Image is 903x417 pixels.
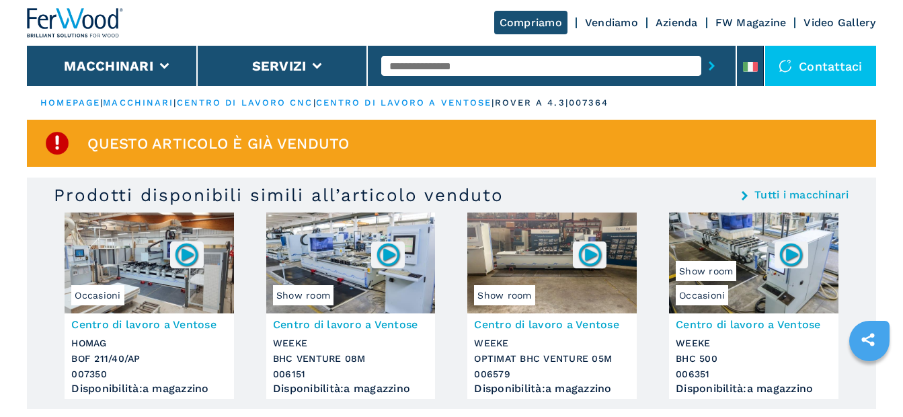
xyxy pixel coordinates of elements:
div: Disponibilità : a magazzino [676,385,832,392]
img: 007350 [173,241,200,268]
h3: Centro di lavoro a Ventose [71,317,227,332]
div: Contattaci [765,46,876,86]
a: Centro di lavoro a Ventose WEEKE BHC VENTURE 08MShow room006151Centro di lavoro a VentoseWEEKEBHC... [266,213,436,399]
img: Centro di lavoro a Ventose HOMAG BOF 211/40/AP [65,213,234,313]
a: macchinari [103,98,173,108]
a: sharethis [851,323,885,356]
a: Centro di lavoro a Ventose WEEKE OPTIMAT BHC VENTURE 05MShow room006579Centro di lavoro a Ventose... [467,213,637,399]
h3: Centro di lavoro a Ventose [474,317,630,332]
h3: HOMAG BOF 211/40/AP 007350 [71,336,227,382]
h3: WEEKE OPTIMAT BHC VENTURE 05M 006579 [474,336,630,382]
img: Ferwood [27,8,124,38]
a: Centro di lavoro a Ventose WEEKE BHC 500OccasioniShow room006351Centro di lavoro a VentoseWEEKEBH... [669,213,838,399]
a: Video Gallery [803,16,875,29]
a: Azienda [656,16,698,29]
a: Vendiamo [585,16,638,29]
a: centro di lavoro cnc [177,98,313,108]
img: SoldProduct [44,130,71,157]
img: 006151 [375,241,401,268]
span: | [313,98,316,108]
div: Disponibilità : a magazzino [71,385,227,392]
img: Centro di lavoro a Ventose WEEKE OPTIMAT BHC VENTURE 05M [467,213,637,313]
button: Macchinari [64,58,153,74]
img: Contattaci [779,59,792,73]
img: 006579 [577,241,603,268]
button: Servizi [252,58,307,74]
a: Compriamo [494,11,567,34]
span: Show room [474,285,535,305]
h3: WEEKE BHC VENTURE 08M 006151 [273,336,429,382]
span: Show room [273,285,333,305]
div: Disponibilità : a magazzino [273,385,429,392]
p: rover a 4.3 | [495,97,569,109]
span: Occasioni [676,285,728,305]
h3: Centro di lavoro a Ventose [273,317,429,332]
a: Tutti i macchinari [754,190,849,200]
span: Show room [676,261,736,281]
a: FW Magazine [715,16,787,29]
button: submit-button [701,50,722,81]
span: | [100,98,103,108]
span: Occasioni [71,285,124,305]
img: Centro di lavoro a Ventose WEEKE BHC VENTURE 08M [266,213,436,313]
h3: WEEKE BHC 500 006351 [676,336,832,382]
div: Disponibilità : a magazzino [474,385,630,392]
img: 006351 [778,241,804,268]
img: Centro di lavoro a Ventose WEEKE BHC 500 [669,213,838,313]
h3: Prodotti disponibili simili all’articolo venduto [54,184,504,206]
iframe: Chat [846,356,893,407]
a: HOMEPAGE [40,98,100,108]
a: Centro di lavoro a Ventose HOMAG BOF 211/40/APOccasioni007350Centro di lavoro a VentoseHOMAGBOF 2... [65,213,234,399]
a: centro di lavoro a ventose [316,98,492,108]
span: Questo articolo è già venduto [87,136,349,151]
h3: Centro di lavoro a Ventose [676,317,832,332]
p: 007364 [569,97,609,109]
span: | [173,98,176,108]
span: | [492,98,494,108]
